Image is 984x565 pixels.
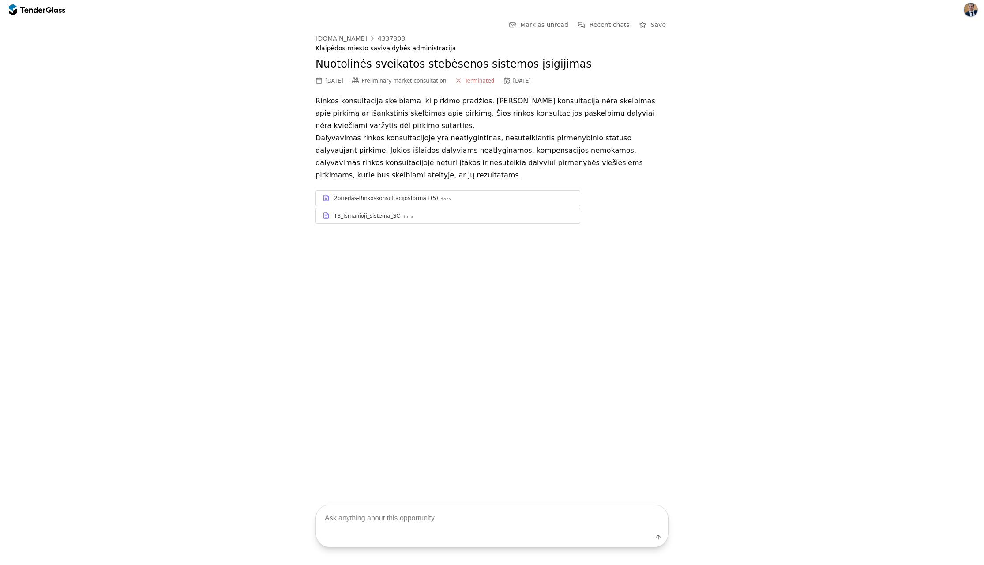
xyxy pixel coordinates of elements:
button: Save [637,19,669,30]
button: Recent chats [575,19,632,30]
h2: Nuotolinės sveikatos stebėsenos sistemos įsigijimas [315,57,669,72]
div: TS_Ismanioji_sistema_SC [334,212,400,219]
div: 4337303 [378,35,405,41]
button: Mark as unread [506,19,571,30]
span: Terminated [465,78,494,84]
a: 2priedas-Rinkoskonsultacijosforma+(5).docx [315,190,580,206]
a: TS_Ismanioji_sistema_SC.docx [315,208,580,224]
div: Klaipėdos miesto savivaldybės administracija [315,45,669,52]
span: Recent chats [590,21,630,28]
div: .docx [439,196,452,202]
span: Preliminary market consultation [362,78,447,84]
a: [DOMAIN_NAME]4337303 [315,35,405,42]
p: Rinkos konsultacija skelbiama iki pirkimo pradžios. [PERSON_NAME] konsultacija nėra skelbimas api... [315,95,669,181]
span: Mark as unread [520,21,568,28]
div: [DATE] [513,78,531,84]
div: [DATE] [325,78,343,84]
span: Save [651,21,666,28]
div: [DOMAIN_NAME] [315,35,367,41]
div: 2priedas-Rinkoskonsultacijosforma+(5) [334,195,438,202]
div: .docx [401,214,414,220]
